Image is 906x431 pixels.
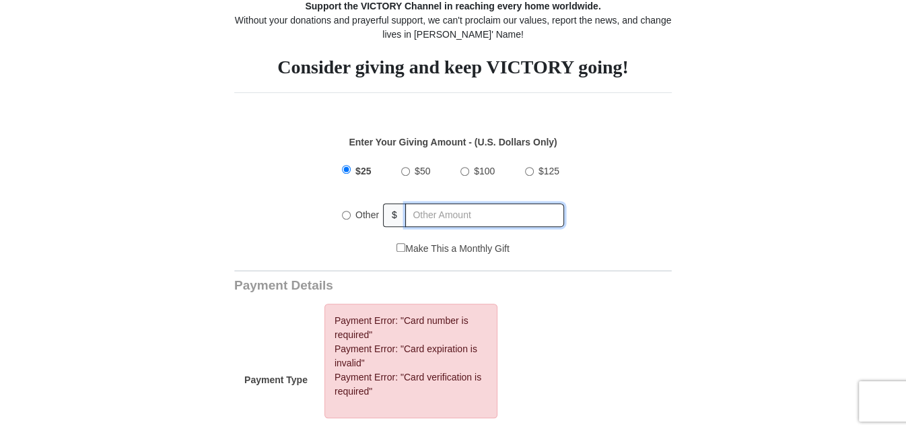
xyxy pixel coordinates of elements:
[538,166,559,176] span: $125
[335,342,487,370] li: Payment Error: "Card expiration is invalid"
[277,57,629,77] strong: Consider giving and keep VICTORY going!
[305,1,600,11] strong: Support the VICTORY Channel in reaching every home worldwide.
[349,137,557,147] strong: Enter Your Giving Amount - (U.S. Dollars Only)
[234,278,578,294] h3: Payment Details
[474,166,495,176] span: $100
[355,209,379,220] span: Other
[405,203,564,227] input: Other Amount
[383,203,406,227] span: $
[244,374,308,393] h5: Payment Type
[396,242,510,256] label: Make This a Monthly Gift
[415,166,430,176] span: $50
[335,370,487,399] li: Payment Error: "Card verification is required"
[396,243,405,252] input: Make This a Monthly Gift
[335,314,487,342] li: Payment Error: "Card number is required"
[355,166,371,176] span: $25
